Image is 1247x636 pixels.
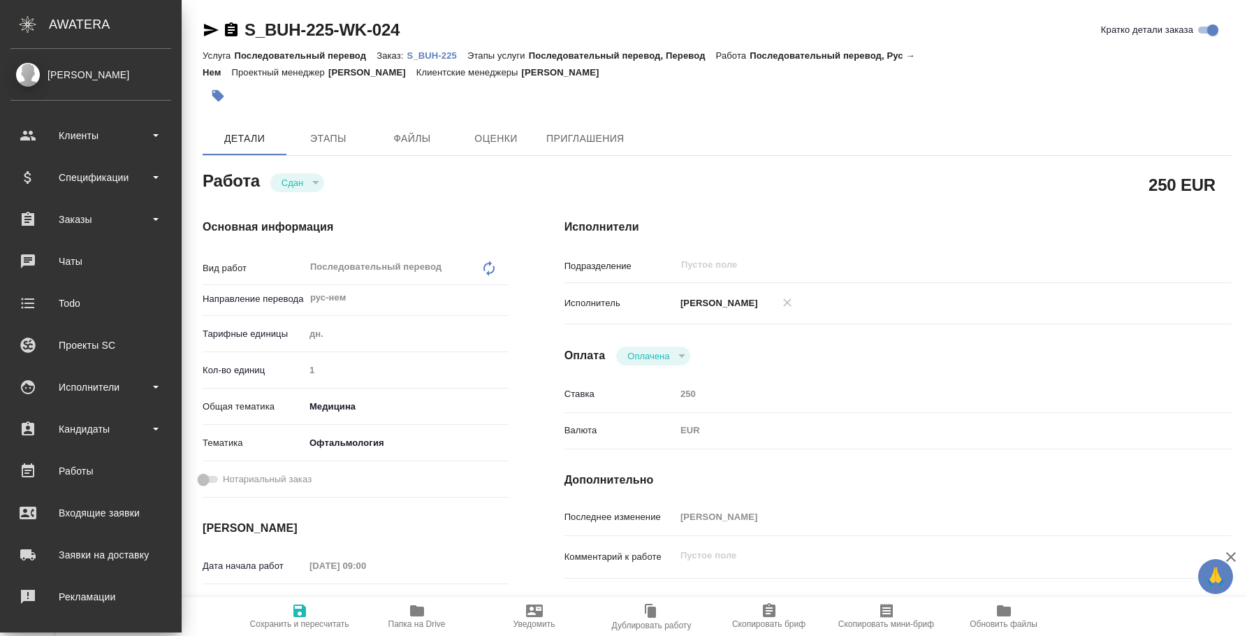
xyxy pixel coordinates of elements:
a: Рекламации [3,579,178,614]
span: Файлы [379,130,446,147]
div: Сдан [616,347,690,366]
button: Скопировать ссылку [223,22,240,38]
span: Уведомить [513,619,555,629]
a: S_BUH-225 [407,49,467,61]
span: Дублировать работу [612,621,692,630]
span: Оценки [462,130,530,147]
span: Папка на Drive [388,619,446,629]
button: Скопировать ссылку для ЯМессенджера [203,22,219,38]
div: Работы [10,461,171,482]
span: Обновить файлы [970,619,1037,629]
button: 🙏 [1198,559,1233,594]
p: Работа [716,50,750,61]
p: Тематика [203,436,305,450]
a: Входящие заявки [3,496,178,530]
div: Чаты [10,251,171,272]
a: Заявки на доставку [3,537,178,572]
input: Пустое поле [305,556,427,576]
p: [PERSON_NAME] [328,67,416,78]
p: Ставка [564,387,676,401]
div: Клиенты [10,125,171,146]
p: Общая тематика [203,400,305,414]
h4: Основная информация [203,219,509,236]
div: Рекламации [10,586,171,607]
input: Пустое поле [676,384,1176,404]
button: Сдан [277,177,307,189]
span: Детали [211,130,278,147]
div: Спецификации [10,167,171,188]
a: Чаты [3,244,178,279]
p: Последнее изменение [564,510,676,524]
span: Кратко детали заказа [1101,23,1193,37]
div: [PERSON_NAME] [10,67,171,82]
p: [PERSON_NAME] [522,67,610,78]
span: Скопировать мини-бриф [838,619,934,629]
h4: Исполнители [564,219,1232,236]
input: Пустое поле [305,360,509,380]
span: Сохранить и пересчитать [250,619,349,629]
button: Обновить файлы [945,597,1063,636]
p: S_BUH-225 [407,50,467,61]
p: Подразделение [564,259,676,273]
a: Todo [3,286,178,321]
p: Направление перевода [203,292,305,306]
button: Дублировать работу [593,597,710,636]
button: Уведомить [476,597,593,636]
button: Оплачена [623,350,673,362]
span: 🙏 [1204,562,1227,591]
p: Дата начала работ [203,559,305,573]
span: Этапы [295,130,362,147]
div: Офтальмология [305,431,509,455]
div: AWATERA [49,10,182,38]
div: Исполнители [10,377,171,398]
p: Услуга [203,50,234,61]
p: Последовательный перевод, Перевод [529,50,716,61]
p: [PERSON_NAME] [676,296,758,310]
p: Комментарий к работе [564,550,676,564]
div: Todo [10,293,171,314]
p: Исполнитель [564,296,676,310]
div: Заказы [10,209,171,230]
input: Пустое поле [680,256,1143,273]
div: Сдан [270,173,324,192]
button: Сохранить и пересчитать [241,597,358,636]
p: Вид работ [203,261,305,275]
h2: 250 EUR [1148,173,1216,196]
a: Проекты SC [3,328,178,363]
h4: Дополнительно [564,472,1232,489]
div: Заявки на доставку [10,544,171,565]
div: EUR [676,419,1176,442]
p: Клиентские менеджеры [416,67,522,78]
p: Этапы услуги [467,50,529,61]
h4: [PERSON_NAME] [203,520,509,537]
h2: Работа [203,167,260,192]
a: Работы [3,454,178,489]
span: Приглашения [546,130,625,147]
div: Входящие заявки [10,503,171,523]
a: S_BUH-225-WK-024 [245,20,400,39]
input: Пустое поле [676,507,1176,527]
div: Кандидаты [10,419,171,440]
div: дн. [305,322,509,346]
button: Скопировать бриф [710,597,828,636]
p: Факт. дата начала работ [203,593,305,621]
button: Добавить тэг [203,80,233,111]
button: Папка на Drive [358,597,476,636]
p: Проектный менеджер [231,67,328,78]
h4: Оплата [564,347,606,364]
p: Последовательный перевод [234,50,377,61]
span: Нотариальный заказ [223,472,312,486]
p: Заказ: [377,50,407,61]
div: Медицина [305,395,509,419]
div: Проекты SC [10,335,171,356]
button: Скопировать мини-бриф [828,597,945,636]
p: Валюта [564,424,676,438]
p: Тарифные единицы [203,327,305,341]
span: Скопировать бриф [732,619,805,629]
p: Кол-во единиц [203,363,305,377]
